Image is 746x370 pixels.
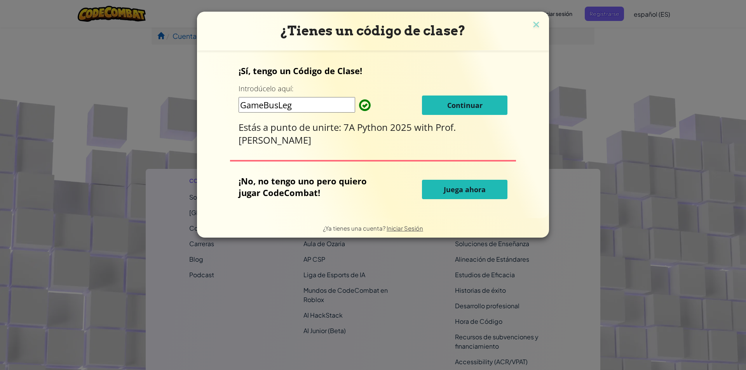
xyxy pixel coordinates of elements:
span: 7A Python 2025 [343,121,414,134]
label: Introdúcelo aquí: [239,84,293,94]
button: Continuar [422,96,507,115]
a: Iniciar Sesión [387,224,423,232]
span: Continuar [447,101,483,110]
p: ¡Sí, tengo un Código de Clase! [239,65,508,76]
img: close icon [531,19,541,31]
p: ¡No, no tengo uno pero quiero jugar CodeCombat! [239,175,383,198]
button: Juega ahora [422,180,507,199]
span: ¿Tienes un código de clase? [281,23,465,38]
span: Estás a punto de unirte: [239,121,343,134]
span: with [414,121,436,134]
span: ¿Ya tienes una cuenta? [323,224,387,232]
span: Prof. [PERSON_NAME] [239,121,456,146]
span: Juega ahora [444,185,486,194]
